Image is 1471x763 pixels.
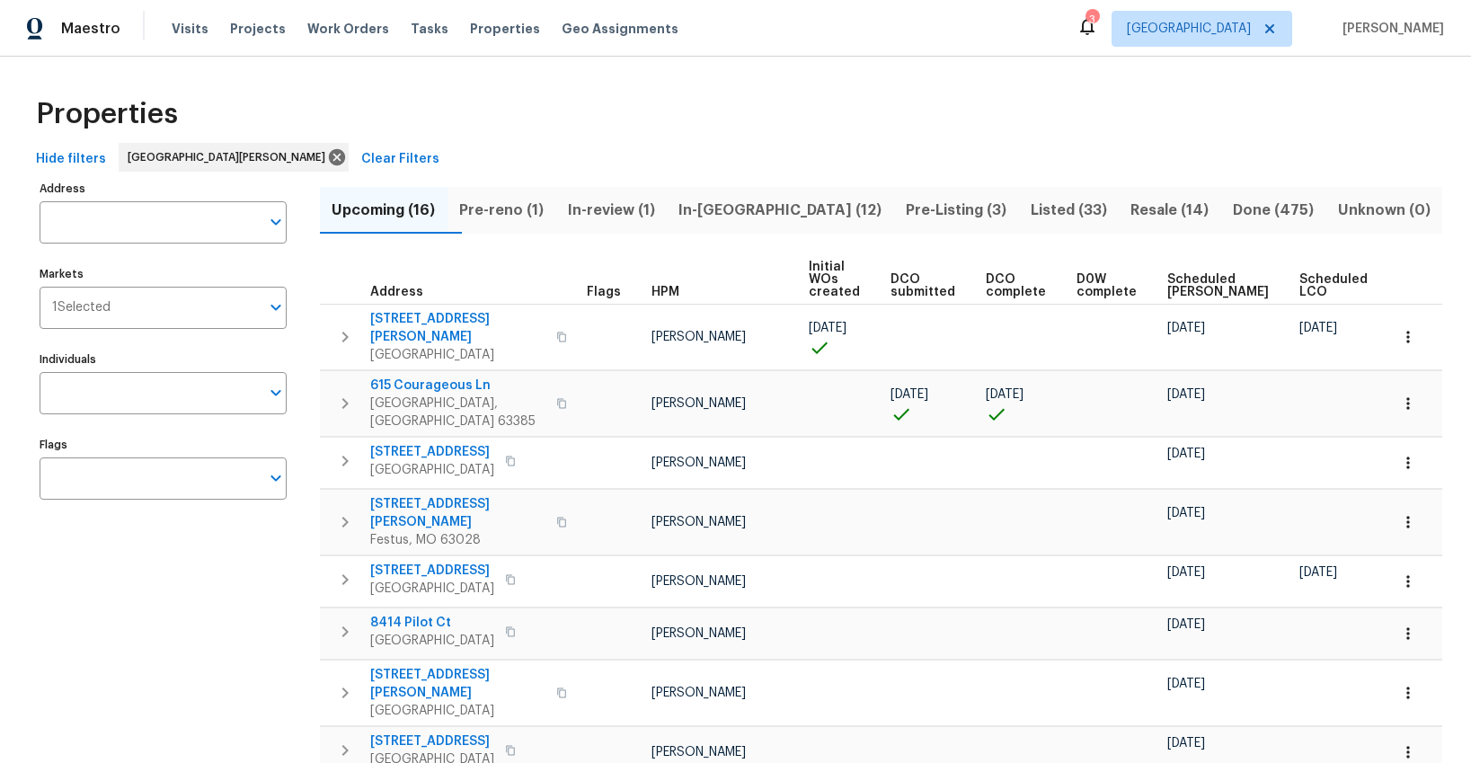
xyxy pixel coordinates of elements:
span: [GEOGRAPHIC_DATA], [GEOGRAPHIC_DATA] 63385 [370,395,545,430]
label: Markets [40,269,287,279]
div: [GEOGRAPHIC_DATA][PERSON_NAME] [119,143,349,172]
span: Upcoming (16) [331,198,437,223]
label: Individuals [40,354,287,365]
span: [DATE] [809,322,846,334]
span: DCO complete [986,273,1046,298]
span: Flags [587,286,621,298]
span: Clear Filters [361,148,439,171]
span: DCO submitted [891,273,955,298]
span: [STREET_ADDRESS][PERSON_NAME] [370,495,545,531]
span: Initial WOs created [809,261,860,298]
span: Properties [36,105,178,123]
span: In-review (1) [566,198,656,223]
span: HPM [651,286,679,298]
span: [DATE] [1167,678,1205,690]
button: Open [263,466,288,491]
span: 1 Selected [52,300,111,315]
span: [DATE] [986,388,1023,401]
span: [GEOGRAPHIC_DATA] [1127,20,1251,38]
button: Clear Filters [354,143,447,176]
span: [DATE] [891,388,928,401]
span: [GEOGRAPHIC_DATA][PERSON_NAME] [128,148,332,166]
span: [DATE] [1299,322,1337,334]
span: Listed (33) [1029,198,1108,223]
span: [STREET_ADDRESS] [370,443,494,461]
span: [DATE] [1167,618,1205,631]
span: 615 Courageous Ln [370,377,545,395]
span: [GEOGRAPHIC_DATA] [370,346,545,364]
label: Address [40,183,287,194]
span: D0W complete [1077,273,1137,298]
span: 8414 Pilot Ct [370,614,494,632]
span: [PERSON_NAME] [651,687,746,699]
span: Properties [470,20,540,38]
button: Open [263,209,288,235]
span: [DATE] [1167,737,1205,750]
button: Hide filters [29,143,113,176]
span: [PERSON_NAME] [651,746,746,759]
span: [DATE] [1167,388,1205,401]
span: Resale (14) [1130,198,1210,223]
span: [STREET_ADDRESS] [370,562,494,580]
span: [PERSON_NAME] [651,575,746,588]
span: [STREET_ADDRESS][PERSON_NAME] [370,310,545,346]
span: Projects [230,20,286,38]
span: Maestro [61,20,120,38]
span: [PERSON_NAME] [651,627,746,640]
span: Tasks [411,22,448,35]
span: Scheduled [PERSON_NAME] [1167,273,1269,298]
label: Flags [40,439,287,450]
span: Hide filters [36,148,106,171]
span: Pre-Listing (3) [905,198,1008,223]
span: [GEOGRAPHIC_DATA] [370,580,494,598]
span: [DATE] [1167,322,1205,334]
button: Open [263,295,288,320]
span: [GEOGRAPHIC_DATA] [370,702,545,720]
span: Festus, MO 63028 [370,531,545,549]
span: In-[GEOGRAPHIC_DATA] (12) [678,198,883,223]
span: [PERSON_NAME] [651,516,746,528]
button: Open [263,380,288,405]
span: [STREET_ADDRESS][PERSON_NAME] [370,666,545,702]
span: [DATE] [1167,566,1205,579]
span: [GEOGRAPHIC_DATA] [370,461,494,479]
span: [PERSON_NAME] [651,331,746,343]
span: Visits [172,20,208,38]
span: [GEOGRAPHIC_DATA] [370,632,494,650]
span: Work Orders [307,20,389,38]
span: Geo Assignments [562,20,678,38]
span: Unknown (0) [1336,198,1431,223]
div: 3 [1086,11,1098,29]
span: [PERSON_NAME] [651,397,746,410]
span: Pre-reno (1) [458,198,545,223]
span: [STREET_ADDRESS] [370,732,494,750]
span: Scheduled LCO [1299,273,1368,298]
span: [DATE] [1299,566,1337,579]
span: [DATE] [1167,448,1205,460]
span: [PERSON_NAME] [1335,20,1444,38]
span: Address [370,286,423,298]
span: Done (475) [1232,198,1316,223]
span: [DATE] [1167,507,1205,519]
span: [PERSON_NAME] [651,457,746,469]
